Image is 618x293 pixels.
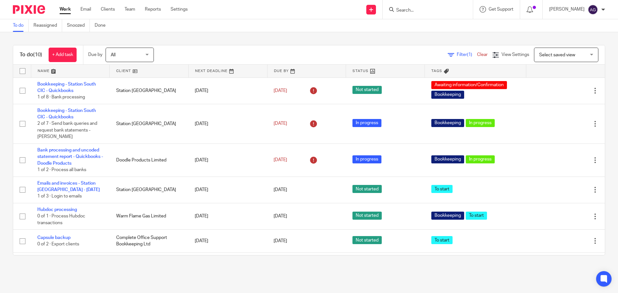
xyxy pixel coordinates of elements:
[489,7,513,12] span: Get Support
[13,19,29,32] a: To do
[33,19,62,32] a: Reassigned
[20,51,42,58] h1: To do
[352,185,382,193] span: Not started
[188,230,267,252] td: [DATE]
[110,252,189,279] td: PGS Services
[110,203,189,229] td: Warm Flame Gas Limited
[274,239,287,243] span: [DATE]
[188,177,267,203] td: [DATE]
[352,236,382,244] span: Not started
[111,53,116,57] span: All
[37,95,85,99] span: 1 of 8 · Bank processing
[67,19,90,32] a: Snoozed
[431,81,507,89] span: Awaiting information/Confirmation
[110,177,189,203] td: Station [GEOGRAPHIC_DATA]
[467,52,472,57] span: (1)
[274,88,287,93] span: [DATE]
[352,212,382,220] span: Not started
[33,52,42,57] span: (10)
[466,155,495,163] span: In progress
[457,52,477,57] span: Filter
[274,188,287,192] span: [DATE]
[352,155,381,163] span: In progress
[110,104,189,143] td: Station [GEOGRAPHIC_DATA]
[539,53,575,57] span: Select saved view
[274,122,287,126] span: [DATE]
[37,148,103,166] a: Bank processing and uncoded statement report - Quickbooks - Doodle Products
[431,236,453,244] span: To start
[110,144,189,177] td: Doodle Products Limited
[431,119,464,127] span: Bookkeeping
[37,168,86,172] span: 1 of 2 · Process all banks
[431,155,464,163] span: Bookkeeping
[37,108,96,119] a: Bookkeeping - Station South CIC - Quickbooks
[352,86,382,94] span: Not started
[431,91,464,99] span: Bookkeeping
[466,212,487,220] span: To start
[37,207,77,212] a: Hubdoc processing
[188,104,267,143] td: [DATE]
[101,6,115,13] a: Clients
[60,6,71,13] a: Work
[431,212,464,220] span: Bookkeeping
[49,48,77,62] a: + Add task
[145,6,161,13] a: Reports
[352,119,381,127] span: In progress
[37,242,79,247] span: 0 of 2 · Export clients
[477,52,488,57] a: Clear
[188,252,267,279] td: [DATE]
[188,203,267,229] td: [DATE]
[110,230,189,252] td: Complete Office Support Bookkeeping Ltd
[171,6,188,13] a: Settings
[88,51,102,58] p: Due by
[431,185,453,193] span: To start
[37,82,96,93] a: Bookkeeping - Station South CIC - Quickbooks
[188,144,267,177] td: [DATE]
[466,119,495,127] span: In progress
[188,78,267,104] td: [DATE]
[37,122,97,139] span: 2 of 7 · Send bank queries and request bank statements - [PERSON_NAME]
[37,181,100,192] a: Emails and invoices - Station [GEOGRAPHIC_DATA] - [DATE]
[125,6,135,13] a: Team
[80,6,91,13] a: Email
[396,8,454,14] input: Search
[588,5,598,15] img: svg%3E
[95,19,110,32] a: Done
[431,69,442,73] span: Tags
[13,5,45,14] img: Pixie
[37,194,82,198] span: 1 of 3 · Login to emails
[37,214,85,225] span: 0 of 1 · Process Hubdoc transactions
[274,158,287,162] span: [DATE]
[37,235,70,240] a: Capsule backup
[110,78,189,104] td: Station [GEOGRAPHIC_DATA]
[549,6,585,13] p: [PERSON_NAME]
[501,52,529,57] span: View Settings
[274,214,287,218] span: [DATE]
